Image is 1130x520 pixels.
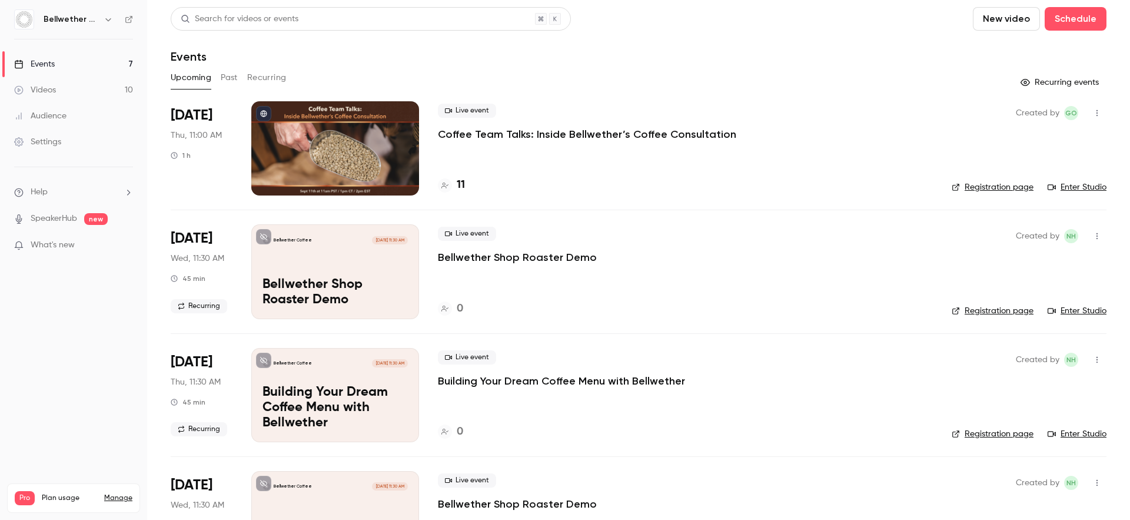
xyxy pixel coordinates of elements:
div: 1 h [171,151,191,160]
span: Nick Heustis [1064,476,1078,490]
a: 0 [438,301,463,317]
div: Oct 16 Thu, 11:30 AM (America/Los Angeles) [171,348,232,442]
span: Nick Heustis [1064,353,1078,367]
span: [DATE] [171,476,212,495]
div: Oct 1 Wed, 11:30 AM (America/Los Angeles) [171,224,232,319]
h4: 11 [457,177,465,193]
span: Thu, 11:30 AM [171,376,221,388]
span: Help [31,186,48,198]
a: Building Your Dream Coffee Menu with Bellwether Bellwether Coffee[DATE] 11:30 AMBuilding Your Dre... [251,348,419,442]
span: NH [1066,353,1076,367]
span: Live event [438,473,496,488]
div: Search for videos or events [181,13,298,25]
span: Wed, 11:30 AM [171,253,224,264]
a: Bellwether Shop Roaster Demo [438,250,597,264]
a: Registration page [952,181,1033,193]
iframe: Noticeable Trigger [119,240,133,251]
a: Building Your Dream Coffee Menu with Bellwether [438,374,685,388]
span: NH [1066,229,1076,243]
span: new [84,213,108,225]
a: 0 [438,424,463,440]
a: 11 [438,177,465,193]
button: Recurring events [1015,73,1106,92]
div: Audience [14,110,67,122]
span: NH [1066,476,1076,490]
a: SpeakerHub [31,213,77,225]
p: Building Your Dream Coffee Menu with Bellwether [262,385,408,430]
button: Past [221,68,238,87]
span: [DATE] [171,229,212,248]
span: [DATE] 11:30 AM [372,359,407,367]
p: Bellwether Shop Roaster Demo [262,277,408,308]
p: Bellwether Coffee [274,483,312,489]
a: Bellwether Shop Roaster Demo Bellwether Coffee[DATE] 11:30 AMBellwether Shop Roaster Demo [251,224,419,319]
div: 45 min [171,398,205,407]
img: Bellwether Coffee [15,10,34,29]
div: Settings [14,136,61,148]
span: [DATE] [171,106,212,125]
span: Created by [1016,476,1059,490]
span: Recurring [171,422,227,436]
span: Live event [438,104,496,118]
span: Created by [1016,353,1059,367]
a: Manage [104,493,132,503]
span: Pro [15,491,35,505]
button: Upcoming [171,68,211,87]
a: Coffee Team Talks: Inside Bellwether’s Coffee Consultation [438,127,736,141]
span: Live event [438,227,496,241]
h4: 0 [457,301,463,317]
span: Created by [1016,106,1059,120]
h4: 0 [457,424,463,440]
span: Gabrielle Oliveira [1064,106,1078,120]
a: Bellwether Shop Roaster Demo [438,497,597,511]
h6: Bellwether Coffee [44,14,99,25]
span: Wed, 11:30 AM [171,499,224,511]
p: Bellwether Coffee [274,360,312,366]
h1: Events [171,49,207,64]
span: What's new [31,239,75,251]
div: Events [14,58,55,70]
span: [DATE] 11:30 AM [372,236,407,244]
span: GO [1065,106,1077,120]
div: Videos [14,84,56,96]
button: New video [973,7,1040,31]
a: Registration page [952,305,1033,317]
button: Recurring [247,68,287,87]
p: Bellwether Coffee [274,237,312,243]
a: Enter Studio [1048,181,1106,193]
span: Plan usage [42,493,97,503]
button: Schedule [1045,7,1106,31]
span: Live event [438,350,496,365]
span: Thu, 11:00 AM [171,130,222,141]
div: Sep 11 Thu, 11:00 AM (America/Los Angeles) [171,101,232,196]
a: Registration page [952,428,1033,440]
li: help-dropdown-opener [14,186,133,198]
a: Enter Studio [1048,428,1106,440]
span: [DATE] 11:30 AM [372,482,407,491]
span: Recurring [171,299,227,313]
div: 45 min [171,274,205,283]
span: [DATE] [171,353,212,372]
a: Enter Studio [1048,305,1106,317]
span: Nick Heustis [1064,229,1078,243]
span: Created by [1016,229,1059,243]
